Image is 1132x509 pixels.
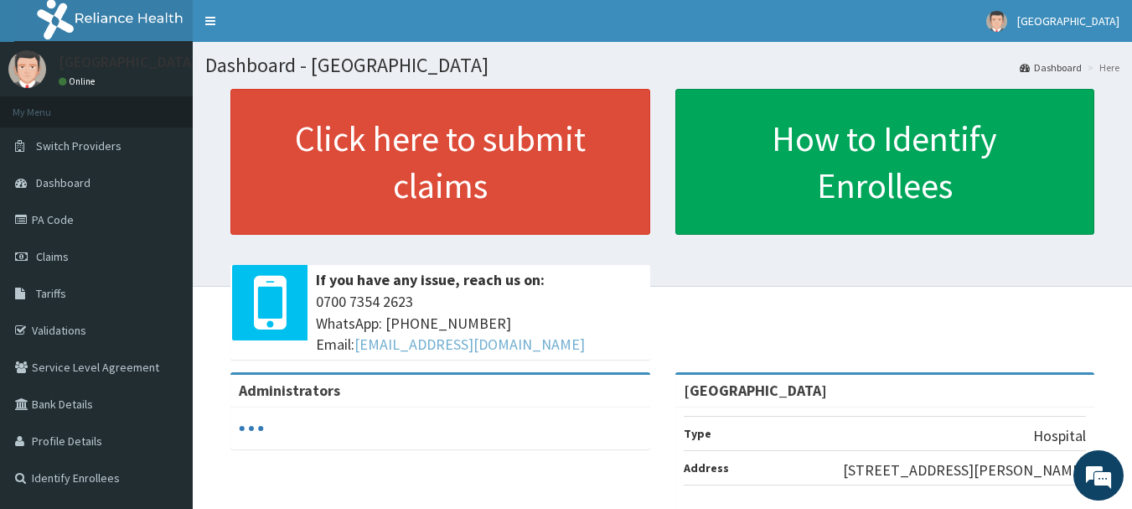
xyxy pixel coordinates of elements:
b: Address [684,460,729,475]
a: Dashboard [1020,60,1082,75]
p: [STREET_ADDRESS][PERSON_NAME] [843,460,1086,481]
b: Type [684,426,711,441]
p: [GEOGRAPHIC_DATA] [59,55,197,70]
span: Switch Providers [36,138,121,153]
a: Online [59,75,99,87]
span: Tariffs [36,286,66,301]
a: How to Identify Enrollees [675,89,1095,235]
strong: [GEOGRAPHIC_DATA] [684,381,827,400]
span: Dashboard [36,175,90,190]
img: User Image [986,11,1007,32]
img: User Image [8,50,46,88]
h1: Dashboard - [GEOGRAPHIC_DATA] [205,55,1119,76]
b: If you have any issue, reach us on: [316,270,545,289]
li: Here [1083,60,1119,75]
span: Claims [36,249,69,264]
b: Administrators [239,381,340,400]
svg: audio-loading [239,416,264,441]
span: 0700 7354 2623 WhatsApp: [PHONE_NUMBER] Email: [316,291,642,356]
span: [GEOGRAPHIC_DATA] [1017,13,1119,29]
p: Hospital [1033,425,1086,447]
a: Click here to submit claims [230,89,650,235]
a: [EMAIL_ADDRESS][DOMAIN_NAME] [354,335,585,354]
